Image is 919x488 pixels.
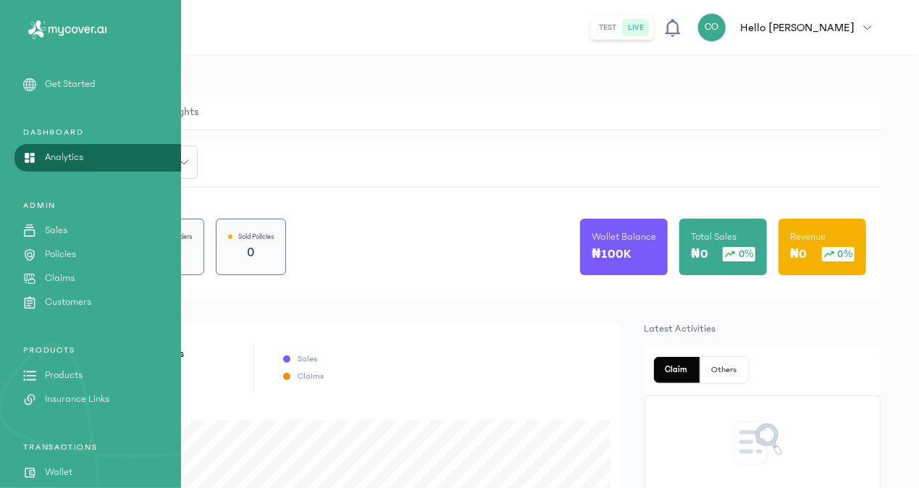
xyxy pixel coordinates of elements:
p: Analytics [45,150,83,165]
p: ₦0 [691,244,708,264]
button: live [623,19,650,36]
div: CO [697,13,726,42]
p: Hello [PERSON_NAME] [741,19,855,36]
p: ₦100K [592,244,631,264]
button: Others [700,357,749,383]
button: COHello [PERSON_NAME] [697,13,881,42]
p: Sales [298,353,317,365]
p: 0 [228,243,274,263]
button: test [594,19,623,36]
div: 0% [822,247,855,261]
div: 0% [723,247,755,261]
p: Insurance Links [45,392,109,407]
p: Customers [45,295,91,310]
p: Wallet [45,465,72,480]
p: ₦0 [790,244,807,264]
p: Revenue [790,230,826,244]
p: Latest Activities [645,321,881,336]
p: Sales [45,223,67,238]
p: Sold Policies [238,231,274,243]
p: Claims [45,271,75,286]
p: Wallet Balance [592,230,656,244]
p: Claims [298,371,324,382]
button: Claim [654,357,700,383]
p: Policies [45,247,76,262]
p: Products [45,368,83,383]
p: Get Started [45,77,96,92]
p: Total Sales [691,230,737,244]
